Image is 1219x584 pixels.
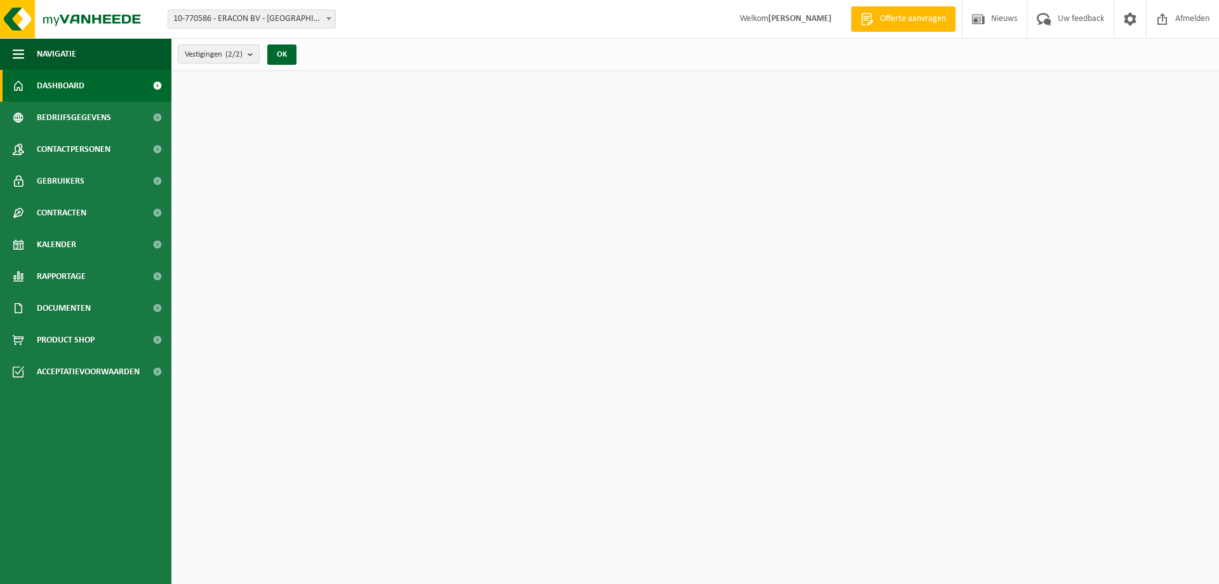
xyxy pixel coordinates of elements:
[225,50,243,58] count: (2/2)
[37,197,86,229] span: Contracten
[37,165,84,197] span: Gebruikers
[37,38,76,70] span: Navigatie
[267,44,296,65] button: OK
[37,356,140,388] span: Acceptatievoorwaarden
[851,6,956,32] a: Offerte aanvragen
[877,13,949,25] span: Offerte aanvragen
[37,133,110,165] span: Contactpersonen
[168,10,336,29] span: 10-770586 - ERACON BV - ZONNEBEKE
[37,102,111,133] span: Bedrijfsgegevens
[768,14,832,24] strong: [PERSON_NAME]
[37,292,91,324] span: Documenten
[185,45,243,64] span: Vestigingen
[168,10,335,28] span: 10-770586 - ERACON BV - ZONNEBEKE
[37,70,84,102] span: Dashboard
[37,261,86,292] span: Rapportage
[178,44,260,64] button: Vestigingen(2/2)
[37,324,95,356] span: Product Shop
[37,229,76,261] span: Kalender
